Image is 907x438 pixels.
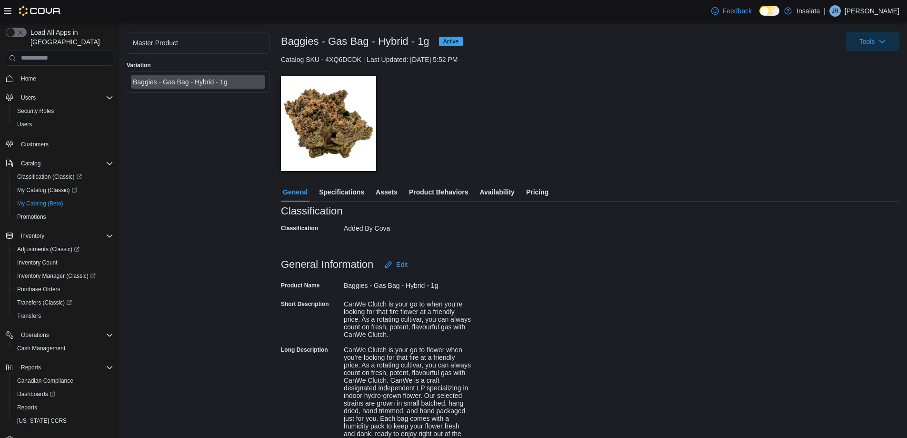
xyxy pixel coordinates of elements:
span: Cash Management [17,345,65,352]
a: Transfers (Classic) [13,297,76,308]
button: My Catalog (Beta) [10,197,117,210]
button: Edit [381,255,411,274]
a: Users [13,119,36,130]
button: Operations [17,329,53,341]
h3: Baggies - Gas Bag - Hybrid - 1g [281,36,429,47]
span: My Catalog (Beta) [17,200,63,207]
a: Cash Management [13,343,69,354]
span: Inventory Count [13,257,113,268]
div: James Roode [829,5,841,17]
span: Inventory [21,232,44,240]
span: Transfers (Classic) [13,297,113,308]
span: Security Roles [13,105,113,117]
span: Assets [376,183,398,202]
a: Customers [17,139,52,150]
span: Promotions [17,213,46,221]
span: Canadian Compliance [17,377,73,385]
a: Adjustments (Classic) [10,243,117,256]
span: Active [439,37,463,46]
a: Feedback [708,1,756,20]
input: Dark Mode [759,6,779,16]
span: Purchase Orders [13,284,113,295]
span: Cash Management [13,343,113,354]
span: [US_STATE] CCRS [17,417,67,425]
span: Adjustments (Classic) [13,244,113,255]
p: [PERSON_NAME] [845,5,899,17]
button: Purchase Orders [10,283,117,296]
span: Load All Apps in [GEOGRAPHIC_DATA] [27,28,113,47]
a: Adjustments (Classic) [13,244,83,255]
span: My Catalog (Classic) [17,186,77,194]
span: Classification (Classic) [17,173,82,181]
a: Security Roles [13,105,58,117]
a: Dashboards [10,387,117,401]
div: Baggies - Gas Bag - Hybrid - 1g [133,77,263,87]
a: My Catalog (Beta) [13,198,67,209]
p: | [824,5,826,17]
span: Active [443,37,459,46]
span: Users [17,92,113,103]
img: Image for Baggies - Gas Bag - Hybrid - 1g [281,76,376,171]
span: JR [832,5,839,17]
button: Reports [2,361,117,374]
button: Customers [2,137,117,151]
button: Home [2,71,117,85]
span: Edit [396,260,408,269]
button: Inventory Count [10,256,117,269]
label: Variation [127,61,151,69]
span: Canadian Compliance [13,375,113,387]
span: Dashboards [17,390,55,398]
button: Operations [2,328,117,342]
button: [US_STATE] CCRS [10,414,117,428]
span: Home [17,72,113,84]
h3: General Information [281,259,373,270]
span: My Catalog (Classic) [13,184,113,196]
span: Specifications [319,183,364,202]
a: Inventory Manager (Classic) [10,269,117,283]
a: [US_STATE] CCRS [13,415,70,427]
a: Reports [13,402,41,413]
a: Inventory Manager (Classic) [13,270,100,282]
span: Catalog [21,160,40,167]
span: Dashboards [13,388,113,400]
span: Inventory Count [17,259,58,266]
button: Users [17,92,40,103]
span: Reports [13,402,113,413]
a: Transfers (Classic) [10,296,117,309]
span: Users [17,121,32,128]
a: Home [17,73,40,84]
button: Users [2,91,117,104]
span: Reports [17,362,113,373]
a: Purchase Orders [13,284,64,295]
div: Added By Cova [344,221,471,232]
span: Adjustments (Classic) [17,245,80,253]
span: Tools [859,37,875,46]
span: Home [21,75,36,82]
a: Classification (Classic) [10,170,117,183]
span: Inventory Manager (Classic) [13,270,113,282]
button: Cash Management [10,342,117,355]
span: Transfers [13,310,113,322]
span: General [283,183,308,202]
span: Inventory [17,230,113,242]
button: Reports [10,401,117,414]
span: Inventory Manager (Classic) [17,272,96,280]
button: Transfers [10,309,117,323]
p: Insalata [797,5,820,17]
span: Operations [17,329,113,341]
button: Promotions [10,210,117,224]
span: My Catalog (Beta) [13,198,113,209]
div: CanWe Clutch is your go to when you’re looking for that fire flower at a friendly price. As a rot... [344,296,471,338]
button: Catalog [17,158,44,169]
a: My Catalog (Classic) [10,183,117,197]
label: Long Description [281,346,328,354]
span: Reports [17,404,37,411]
button: Canadian Compliance [10,374,117,387]
button: Security Roles [10,104,117,118]
label: Product Name [281,282,319,289]
span: Customers [17,138,113,150]
span: Catalog [17,158,113,169]
label: Classification [281,224,318,232]
a: Dashboards [13,388,59,400]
